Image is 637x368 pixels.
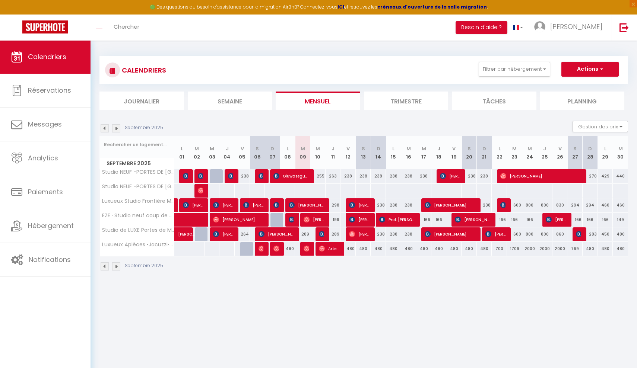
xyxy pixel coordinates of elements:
div: 480 [446,242,462,256]
th: 12 [340,136,356,169]
span: EZE · Studio neuf coup de coeur entre Èze et [GEOGRAPHIC_DATA] [101,213,175,218]
span: [PERSON_NAME] Morea [349,212,370,227]
span: [PERSON_NAME] [198,169,203,183]
div: 480 [462,242,477,256]
input: Rechercher un logement... [104,138,170,151]
div: 480 [477,242,492,256]
div: 166 [522,213,538,227]
th: 23 [507,136,522,169]
div: 238 [235,169,250,183]
div: 199 [326,213,341,227]
div: 166 [492,213,507,227]
button: Actions [561,62,619,77]
span: [PERSON_NAME] [259,241,264,256]
a: créneaux d'ouverture de la salle migration [377,4,487,10]
li: Mensuel [276,92,360,110]
abbr: M [406,145,411,152]
div: 480 [280,242,295,256]
abbr: S [468,145,471,152]
span: [PERSON_NAME] [500,198,506,212]
th: 24 [522,136,538,169]
p: Septembre 2025 [125,124,163,131]
div: 800 [537,198,552,212]
li: Trimestre [364,92,449,110]
th: 26 [552,136,568,169]
th: 03 [205,136,220,169]
div: 480 [613,242,628,256]
div: 238 [356,169,371,183]
th: 28 [583,136,598,169]
div: 283 [583,227,598,241]
div: 480 [356,242,371,256]
div: 238 [477,169,492,183]
div: 166 [567,213,583,227]
span: [PERSON_NAME] [425,198,476,212]
div: 2000 [537,242,552,256]
span: [PERSON_NAME] [178,223,195,237]
li: Semaine [188,92,272,110]
img: logout [619,23,629,32]
th: 20 [462,136,477,169]
th: 08 [280,136,295,169]
th: 09 [295,136,310,169]
th: 15 [386,136,401,169]
abbr: L [498,145,501,152]
span: [PERSON_NAME] [319,227,324,241]
div: 800 [537,227,552,241]
span: Septembre 2025 [100,158,174,169]
th: 13 [356,136,371,169]
abbr: J [437,145,440,152]
span: Studio NEUF -PORTES DE [GEOGRAPHIC_DATA] -CONFORT -Wifi -Clim [101,184,175,189]
th: 21 [477,136,492,169]
li: Tâches [452,92,536,110]
th: 06 [250,136,265,169]
span: [PERSON_NAME] [485,227,506,241]
abbr: L [604,145,606,152]
abbr: S [362,145,365,152]
div: 830 [552,198,568,212]
span: [PERSON_NAME] [349,198,370,212]
th: 30 [613,136,628,169]
span: [PERSON_NAME] [213,198,234,212]
span: Réservations [28,86,71,95]
abbr: V [452,145,456,152]
div: 460 [613,198,628,212]
th: 14 [371,136,386,169]
abbr: V [241,145,244,152]
img: ... [534,21,545,32]
div: 480 [386,242,401,256]
button: Besoin d'aide ? [456,21,507,34]
div: 480 [613,227,628,241]
div: 440 [613,169,628,183]
div: 480 [371,242,386,256]
div: 480 [401,242,416,256]
span: [PERSON_NAME] [455,212,491,227]
div: 700 [492,242,507,256]
div: 166 [431,213,447,227]
div: 429 [598,169,613,183]
th: 07 [265,136,280,169]
span: [PERSON_NAME] [304,212,324,227]
span: [PERSON_NAME]-Verkuijlen [183,169,188,183]
span: Paiements [28,187,63,196]
abbr: S [573,145,577,152]
div: 480 [340,242,356,256]
div: 270 [583,169,598,183]
div: 450 [598,227,613,241]
span: [PERSON_NAME] [500,169,582,183]
span: Prof. [PERSON_NAME] [379,212,415,227]
span: Messages [28,119,62,129]
abbr: M [527,145,532,152]
span: [PERSON_NAME] [273,198,279,212]
abbr: J [226,145,229,152]
span: [PERSON_NAME] [550,22,602,31]
span: [PERSON_NAME] [289,212,294,227]
a: [PERSON_NAME] [174,227,190,241]
a: Chercher [108,15,145,41]
span: [PERSON_NAME] [228,169,233,183]
th: 16 [401,136,416,169]
div: 166 [416,213,431,227]
span: [PERSON_NAME] [PERSON_NAME] [304,241,309,256]
abbr: M [194,145,199,152]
